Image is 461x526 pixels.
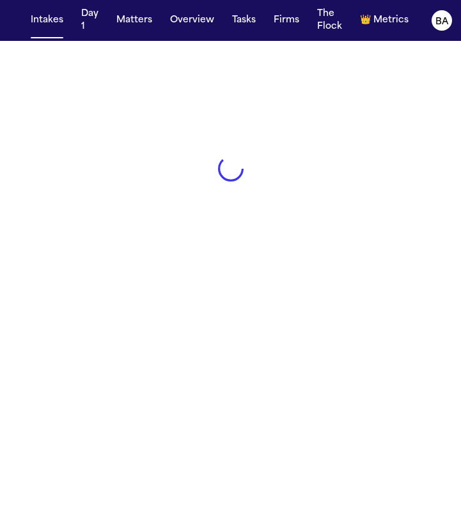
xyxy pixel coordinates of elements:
[76,3,104,38] button: Day 1
[312,3,347,38] button: The Flock
[227,9,261,32] button: Tasks
[165,9,219,32] button: Overview
[111,9,157,32] button: Matters
[269,9,304,32] button: Firms
[355,9,414,32] button: crownMetrics
[26,9,68,32] button: Intakes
